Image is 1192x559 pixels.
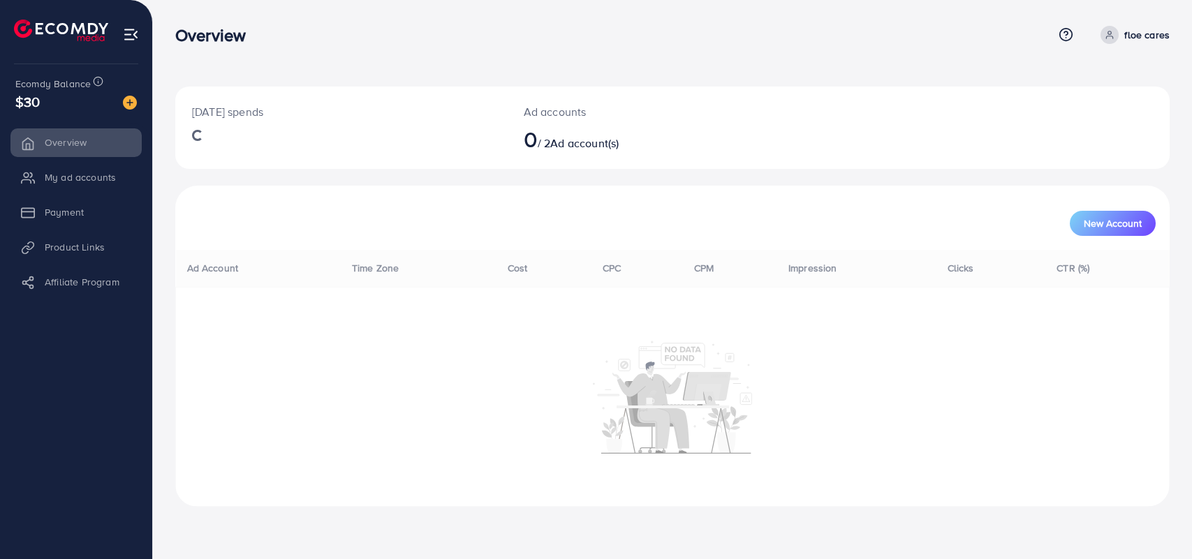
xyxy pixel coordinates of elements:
[175,25,257,45] h3: Overview
[123,96,137,110] img: image
[15,77,91,91] span: Ecomdy Balance
[192,103,490,120] p: [DATE] spends
[524,103,739,120] p: Ad accounts
[524,126,739,152] h2: / 2
[1084,218,1142,228] span: New Account
[123,27,139,43] img: menu
[1070,211,1156,236] button: New Account
[14,20,108,41] img: logo
[1124,27,1170,43] p: floe cares
[15,91,40,112] span: $30
[524,123,538,155] span: 0
[550,135,619,151] span: Ad account(s)
[1095,26,1170,44] a: floe cares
